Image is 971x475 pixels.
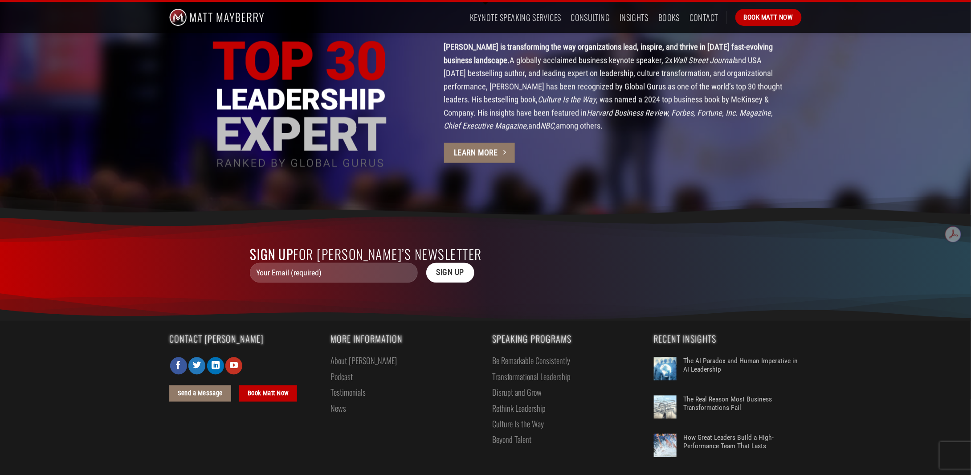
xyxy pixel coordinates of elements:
[470,9,561,25] a: Keynote Speaking Services
[683,396,802,422] a: The Real Reason Most Business Transformations Fail
[492,353,570,369] a: Be Remarkable Consistently
[426,263,474,283] input: Sign Up
[492,369,571,384] a: Transformational Leadership
[538,95,596,104] em: Culture Is the Way
[454,147,498,160] span: Learn More
[492,416,544,432] a: Culture Is the Way
[444,41,784,132] p: A globally acclaimed business keynote speaker, 2x and USA [DATE] bestselling author, and leading ...
[444,42,773,65] strong: [PERSON_NAME] is transforming the way organizations lead, inspire, and thrive in [DATE] fast-evol...
[331,353,397,369] a: About [PERSON_NAME]
[169,335,318,344] span: Contact [PERSON_NAME]
[492,400,546,416] a: Rethink Leadership
[492,335,641,344] span: Speaking Programs
[178,388,223,399] span: Send a Message
[169,385,231,401] a: Send a Message
[225,357,242,374] a: Follow on YouTube
[331,385,366,400] a: Testimonials
[169,2,264,33] img: Matt Mayberry
[211,41,388,171] img: Top 30 Leadership Experts
[250,245,293,264] span: Sign up
[444,108,773,131] em: Harvard Business Review, Forbes, Fortune, Inc. Magazine, Chief Executive Magazine,
[250,263,418,283] input: Your Email (required)
[239,385,297,401] a: Book Matt Now
[735,9,802,26] a: Book Matt Now
[331,369,353,384] a: Podcast
[620,9,649,25] a: Insights
[207,357,224,374] a: Follow on LinkedIn
[571,9,610,25] a: Consulting
[170,357,187,374] a: Follow on Facebook
[683,357,802,384] a: The AI Paradox and Human Imperative in AI Leadership
[188,357,205,374] a: Follow on Twitter
[250,263,516,283] form: Contact form
[689,9,718,25] a: Contact
[444,143,515,163] a: Learn More
[331,400,347,416] a: News
[248,388,289,399] span: Book Matt Now
[250,247,495,262] h2: for [PERSON_NAME]’s Newsletter
[331,335,479,344] span: More Information
[658,9,680,25] a: Books
[683,434,802,461] a: How Great Leaders Build a High-Performance Team That Lasts
[492,432,531,447] a: Beyond Talent
[654,335,802,344] span: Recent Insights
[492,385,542,400] a: Disrupt and Grow
[673,56,734,65] em: Wall Street Journal
[541,121,556,131] em: NBC,
[744,12,793,23] span: Book Matt Now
